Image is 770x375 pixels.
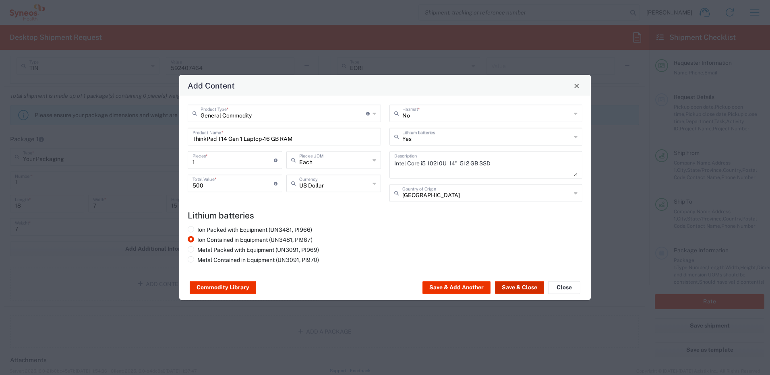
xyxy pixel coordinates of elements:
label: Metal Packed with Equipment (UN3091, PI969) [188,246,319,253]
button: Save & Add Another [422,281,491,294]
label: Metal Contained in Equipment (UN3091, PI970) [188,256,319,264]
label: Ion Packed with Equipment (UN3481, PI966) [188,226,312,233]
button: Close [548,281,580,294]
h4: Add Content [188,80,235,91]
button: Save & Close [495,281,544,294]
button: Close [571,80,582,91]
h4: Lithium batteries [188,210,582,220]
button: Commodity Library [190,281,256,294]
label: Ion Contained in Equipment (UN3481, PI967) [188,236,313,243]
